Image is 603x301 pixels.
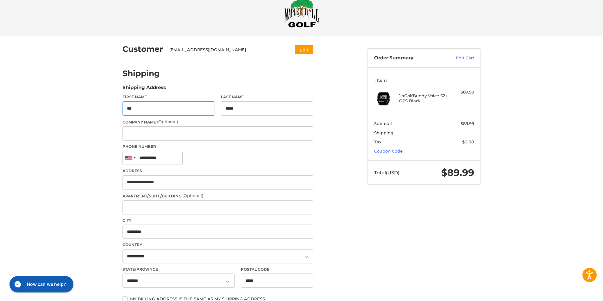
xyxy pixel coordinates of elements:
legend: Shipping Address [122,84,166,94]
label: State/Province [122,267,235,272]
small: (Optional) [157,119,178,124]
label: Last Name [221,94,313,100]
label: Postal Code [241,267,314,272]
div: [EMAIL_ADDRESS][DOMAIN_NAME] [169,47,283,53]
h2: Customer [122,44,163,54]
small: (Optional) [182,193,203,198]
button: Edit [295,45,313,54]
h2: Shipping [122,69,160,78]
a: Coupon Code [374,148,403,154]
label: Phone Number [122,144,313,149]
div: $89.99 [449,89,474,95]
div: United States: +1 [123,151,137,165]
label: Address [122,168,313,174]
iframe: Gorgias live chat messenger [6,274,75,295]
label: First Name [122,94,215,100]
label: Apartment/Suite/Building [122,193,313,199]
span: Subtotal [374,121,392,126]
span: Tax [374,139,381,144]
label: City [122,218,313,223]
h3: 1 Item [374,78,474,83]
span: $89.99 [461,121,474,126]
label: Country [122,242,313,248]
h4: 1 x GolfBuddy Voice S2+ GPS Black [399,93,448,104]
span: -- [471,130,474,135]
span: $89.99 [441,167,474,178]
span: $0.00 [462,139,474,144]
a: Edit Cart [442,55,474,61]
span: Total (USD) [374,170,399,176]
span: Shipping [374,130,393,135]
label: Company Name [122,119,313,125]
h3: Order Summary [374,55,442,61]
